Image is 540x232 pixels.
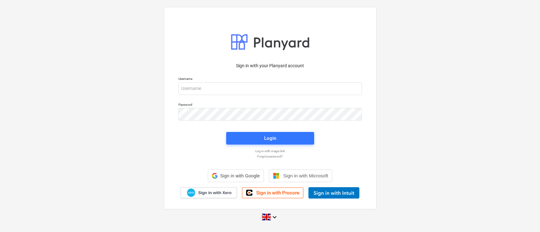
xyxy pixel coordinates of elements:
span: Sign in with Microsoft [283,173,328,178]
span: Sign in with Xero [198,190,231,196]
a: Sign in with Xero [181,187,237,198]
p: Password [178,103,362,108]
a: Log in with magic link [175,149,365,153]
button: Login [226,132,314,145]
img: Microsoft logo [273,173,279,179]
p: Sign in with your Planyard account [178,62,362,69]
div: Login [264,134,276,142]
p: Username [178,77,362,82]
i: keyboard_arrow_down [271,213,278,221]
img: Xero logo [187,188,195,197]
span: Sign in with Procore [256,190,299,196]
input: Username [178,82,362,95]
span: Sign in with Google [220,173,260,178]
a: Forgot password? [175,154,365,158]
div: Sign in with Google [208,170,264,182]
a: Sign in with Procore [242,187,303,198]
